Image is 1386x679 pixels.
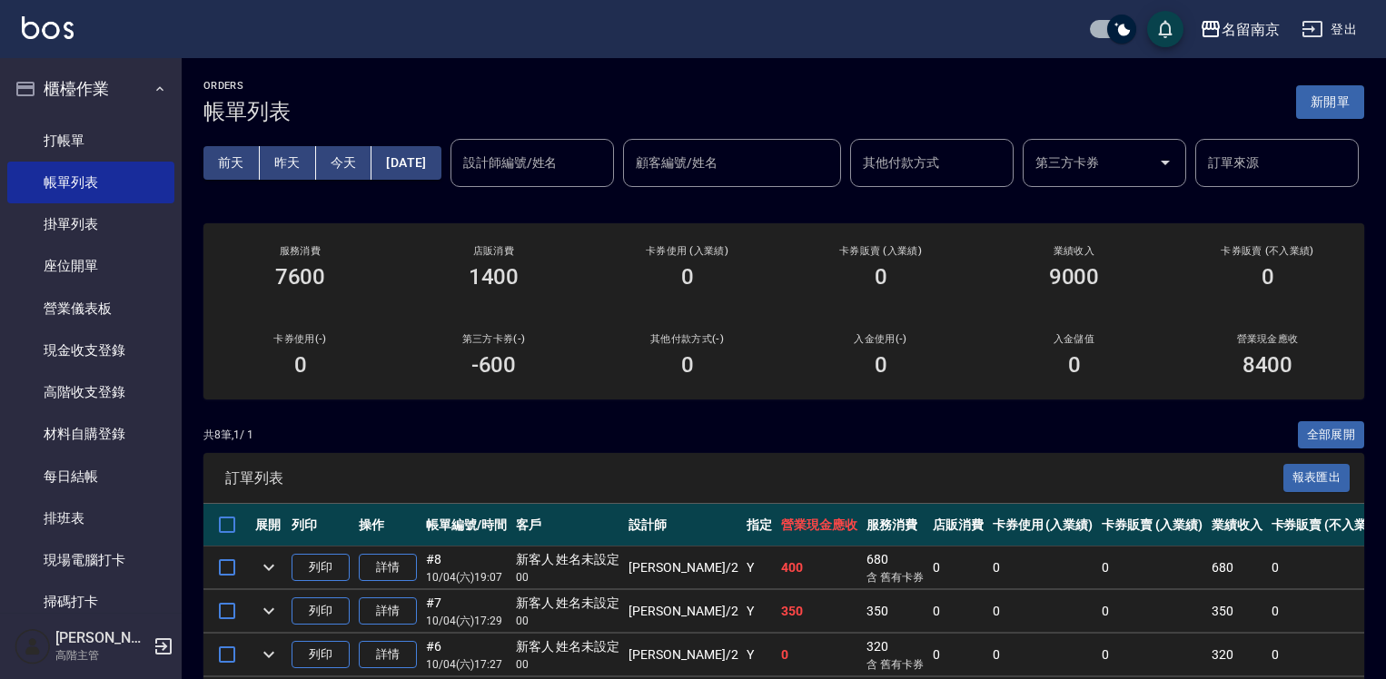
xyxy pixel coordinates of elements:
[354,504,421,546] th: 操作
[292,641,350,669] button: 列印
[988,634,1098,676] td: 0
[516,637,620,656] div: 新客人 姓名未設定
[225,245,375,257] h3: 服務消費
[7,581,174,623] a: 掃碼打卡
[777,634,862,676] td: 0
[928,546,988,589] td: 0
[294,352,307,378] h3: 0
[260,146,316,180] button: 昨天
[469,264,520,290] h3: 1400
[292,554,350,582] button: 列印
[1207,634,1267,676] td: 320
[866,656,924,673] p: 含 舊有卡券
[1283,464,1351,492] button: 報表匯出
[624,546,742,589] td: [PERSON_NAME] /2
[1296,93,1364,110] a: 新開單
[7,539,174,581] a: 現場電腦打卡
[426,569,507,586] p: 10/04 (六) 19:07
[862,546,928,589] td: 680
[875,352,887,378] h3: 0
[255,554,282,581] button: expand row
[15,628,51,664] img: Person
[421,634,511,676] td: #6
[988,590,1098,633] td: 0
[624,590,742,633] td: [PERSON_NAME] /2
[471,352,517,378] h3: -600
[22,16,74,39] img: Logo
[7,288,174,330] a: 營業儀表板
[7,120,174,162] a: 打帳單
[1222,18,1280,41] div: 名留南京
[624,634,742,676] td: [PERSON_NAME] /2
[1193,333,1342,345] h2: 營業現金應收
[255,641,282,668] button: expand row
[1151,148,1180,177] button: Open
[7,330,174,371] a: 現金收支登錄
[7,497,174,539] a: 排班表
[1296,85,1364,119] button: 新開單
[1207,546,1267,589] td: 680
[1262,264,1274,290] h3: 0
[359,597,417,625] a: 詳情
[1193,245,1342,257] h2: 卡券販賣 (不入業績)
[928,590,988,633] td: 0
[359,641,417,669] a: 詳情
[7,162,174,203] a: 帳單列表
[7,65,174,113] button: 櫃檯作業
[777,590,862,633] td: 350
[225,333,375,345] h2: 卡券使用(-)
[1207,590,1267,633] td: 350
[1097,634,1207,676] td: 0
[419,245,569,257] h2: 店販消費
[988,546,1098,589] td: 0
[1294,13,1364,46] button: 登出
[1097,546,1207,589] td: 0
[516,550,620,569] div: 新客人 姓名未設定
[1097,590,1207,633] td: 0
[55,647,148,664] p: 高階主管
[862,504,928,546] th: 服務消費
[275,264,326,290] h3: 7600
[777,504,862,546] th: 營業現金應收
[511,504,625,546] th: 客戶
[681,264,694,290] h3: 0
[1068,352,1081,378] h3: 0
[928,504,988,546] th: 店販消費
[7,413,174,455] a: 材料自購登錄
[316,146,372,180] button: 今天
[612,333,762,345] h2: 其他付款方式(-)
[1298,421,1365,449] button: 全部展開
[426,656,507,673] p: 10/04 (六) 17:27
[612,245,762,257] h2: 卡券使用 (入業績)
[742,504,777,546] th: 指定
[55,629,148,647] h5: [PERSON_NAME]
[421,504,511,546] th: 帳單編號/時間
[681,352,694,378] h3: 0
[203,80,291,92] h2: ORDERS
[421,546,511,589] td: #8
[516,613,620,629] p: 00
[287,504,354,546] th: 列印
[203,99,291,124] h3: 帳單列表
[1242,352,1293,378] h3: 8400
[7,245,174,287] a: 座位開單
[999,245,1149,257] h2: 業績收入
[203,146,260,180] button: 前天
[777,546,862,589] td: 400
[7,456,174,497] a: 每日結帳
[862,590,928,633] td: 350
[742,634,777,676] td: Y
[419,333,569,345] h2: 第三方卡券(-)
[1097,504,1207,546] th: 卡券販賣 (入業績)
[371,146,441,180] button: [DATE]
[1207,504,1267,546] th: 業績收入
[1283,468,1351,486] a: 報表匯出
[426,613,507,629] p: 10/04 (六) 17:29
[7,203,174,245] a: 掛單列表
[359,554,417,582] a: 詳情
[516,569,620,586] p: 00
[928,634,988,676] td: 0
[7,371,174,413] a: 高階收支登錄
[742,590,777,633] td: Y
[806,333,955,345] h2: 入金使用(-)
